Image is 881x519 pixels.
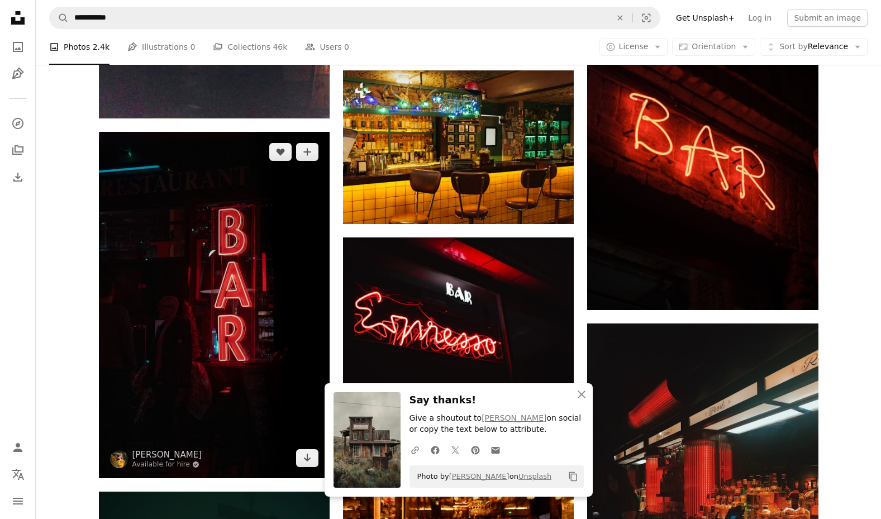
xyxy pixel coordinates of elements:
[343,70,574,224] img: A bar with stools, drinks, and decorations.
[787,9,868,27] button: Submit an image
[49,7,660,29] form: Find visuals sitewide
[132,449,202,460] a: [PERSON_NAME]
[213,29,287,65] a: Collections 46k
[779,41,848,53] span: Relevance
[449,472,509,480] a: [PERSON_NAME]
[132,460,202,469] a: Available for hire
[7,490,29,512] button: Menu
[482,413,546,422] a: [PERSON_NAME]
[99,299,330,310] a: red and white UNKs neon light signage
[344,41,349,53] span: 0
[587,132,818,142] a: a neon sign that says bar on the side of a building
[273,41,287,53] span: 46k
[518,472,551,480] a: Unsplash
[269,143,292,161] button: Like
[343,142,574,152] a: A bar with stools, drinks, and decorations.
[343,237,574,391] img: red and white UNKs neon light signage
[760,38,868,56] button: Sort byRelevance
[409,413,584,435] p: Give a shoutout to on social or copy the text below to attribute.
[50,7,69,28] button: Search Unsplash
[412,468,552,485] span: Photo by on
[445,439,465,461] a: Share on Twitter
[692,42,736,51] span: Orientation
[7,7,29,31] a: Home — Unsplash
[7,112,29,135] a: Explore
[99,132,330,478] img: red and white UNKs neon light signage
[7,63,29,85] a: Illustrations
[669,9,741,27] a: Get Unsplash+
[633,7,660,28] button: Visual search
[343,309,574,319] a: red and white UNKs neon light signage
[7,36,29,58] a: Photos
[110,450,128,468] img: Go to Ola Dybul's profile
[296,143,318,161] button: Add to Collection
[7,166,29,188] a: Download History
[7,463,29,485] button: Language
[619,42,649,51] span: License
[672,38,755,56] button: Orientation
[779,42,807,51] span: Sort by
[305,29,349,65] a: Users 0
[608,7,632,28] button: Clear
[191,41,196,53] span: 0
[485,439,506,461] a: Share over email
[587,473,818,483] a: a man standing in front of a bar filled with bottles
[296,449,318,467] a: Download
[409,392,584,408] h3: Say thanks!
[741,9,778,27] a: Log in
[7,436,29,459] a: Log in / Sign up
[599,38,668,56] button: License
[7,139,29,161] a: Collections
[127,29,195,65] a: Illustrations 0
[425,439,445,461] a: Share on Facebook
[564,467,583,486] button: Copy to clipboard
[465,439,485,461] a: Share on Pinterest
